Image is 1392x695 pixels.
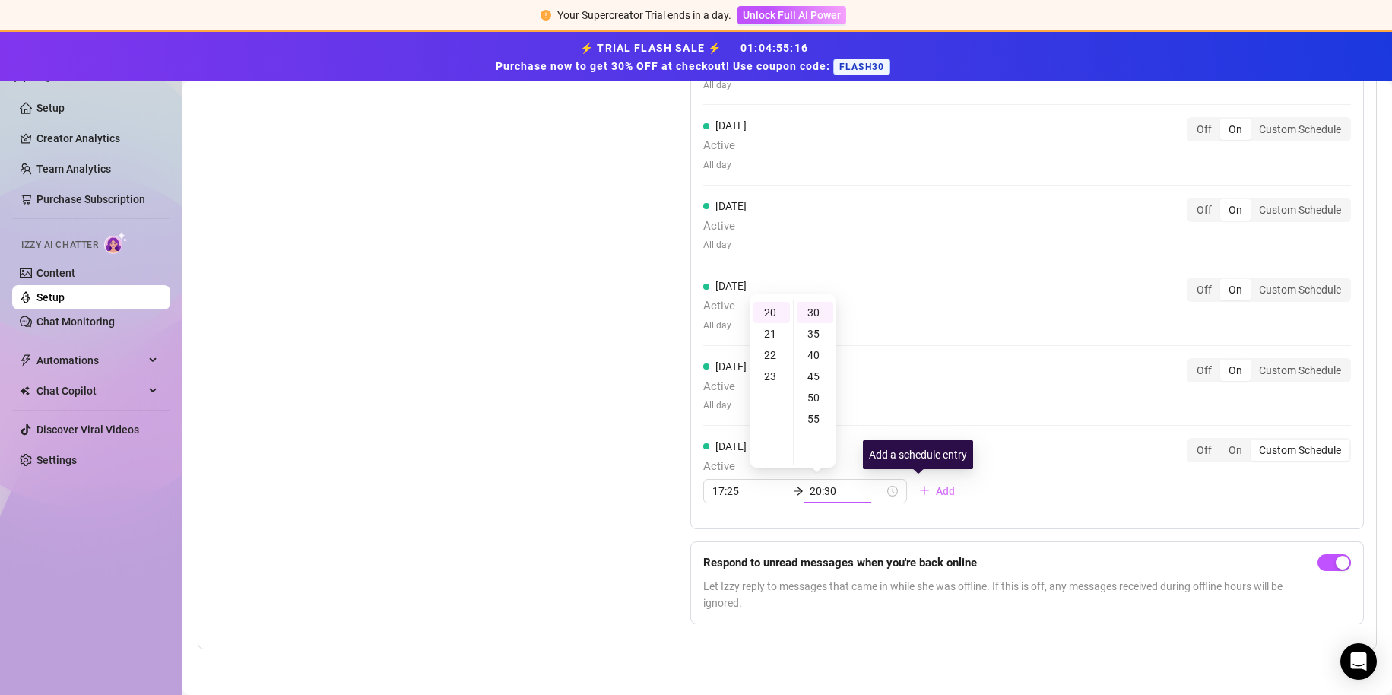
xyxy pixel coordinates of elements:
div: segmented control [1187,358,1351,382]
span: [DATE] [715,440,747,452]
div: Off [1188,360,1220,381]
div: Open Intercom Messenger [1340,643,1377,680]
a: Chat Monitoring [36,316,115,328]
span: Chat Copilot [36,379,144,403]
button: Unlock Full AI Power [737,6,846,24]
span: All day [703,398,747,413]
span: Automations [36,348,144,373]
div: 20 [753,302,790,323]
div: segmented control [1187,438,1351,462]
a: Setup [36,102,65,114]
div: Custom Schedule [1251,119,1349,140]
a: Discover Viral Videos [36,424,139,436]
a: Content [36,267,75,279]
a: Purchase Subscription [36,187,158,211]
div: segmented control [1187,117,1351,141]
span: arrow-right [793,486,804,497]
div: On [1220,119,1251,140]
div: On [1220,440,1251,461]
div: 55 [797,408,833,430]
span: Let Izzy reply to messages that came in while she was offline. If this is off, any messages recei... [703,578,1311,611]
div: 50 [797,387,833,408]
div: On [1220,199,1251,221]
span: exclamation-circle [541,10,551,21]
span: FLASH30 [833,59,890,75]
span: [DATE] [715,119,747,132]
strong: Respond to unread messages when you're back online [703,556,977,570]
a: Creator Analytics [36,126,158,151]
span: All day [703,319,747,333]
span: [DATE] [715,280,747,292]
div: Custom Schedule [1251,199,1349,221]
span: Your Supercreator Trial ends in a day. [557,9,731,21]
a: Setup [36,291,65,303]
span: 01 : 04 : 55 : 16 [740,42,808,54]
div: 40 [797,344,833,366]
div: Custom Schedule [1251,360,1349,381]
a: Team Analytics [36,163,111,175]
div: 30 [797,302,833,323]
div: 23 [753,366,790,387]
div: Custom Schedule [1251,440,1349,461]
div: segmented control [1187,198,1351,222]
div: 21 [753,323,790,344]
span: [DATE] [715,200,747,212]
span: All day [703,158,747,173]
img: Chat Copilot [20,386,30,396]
span: Active [703,458,967,476]
div: Off [1188,279,1220,300]
div: On [1220,360,1251,381]
button: Add [907,479,967,503]
span: thunderbolt [20,354,32,367]
div: segmented control [1187,278,1351,302]
input: Start time [712,483,787,500]
img: AI Chatter [104,232,128,254]
a: Settings [36,454,77,466]
span: All day [703,238,747,252]
div: On [1220,279,1251,300]
span: Active [703,137,747,155]
input: End time [810,483,884,500]
a: Unlock Full AI Power [737,9,846,21]
strong: Purchase now to get 30% OFF at checkout! Use coupon code: [496,60,833,72]
span: Active [703,297,747,316]
div: Custom Schedule [1251,279,1349,300]
div: Off [1188,199,1220,221]
span: Add [936,485,955,497]
div: Off [1188,440,1220,461]
span: Izzy AI Chatter [21,238,98,252]
div: 22 [753,344,790,366]
div: Off [1188,119,1220,140]
span: All day [703,78,747,93]
span: plus [919,485,930,496]
div: 45 [797,366,833,387]
div: 35 [797,323,833,344]
span: Active [703,217,747,236]
span: [DATE] [715,360,747,373]
span: Unlock Full AI Power [743,9,841,21]
strong: ⚡ TRIAL FLASH SALE ⚡ [496,42,896,72]
span: Active [703,378,747,396]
